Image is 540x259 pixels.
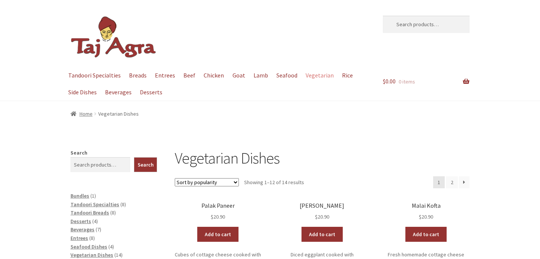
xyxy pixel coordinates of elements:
span: $ [383,77,385,85]
a: Malai Kofta $20.90 [383,202,469,221]
bdi: 20.90 [315,213,329,220]
span: / [93,110,98,118]
a: Bundles [70,192,89,199]
a: Add to cart: “Aloo Bengan” [301,227,343,242]
span: 7 [97,226,100,233]
h2: Palak Paneer [175,202,261,209]
a: Beef [180,67,199,84]
a: Entrees [151,67,178,84]
a: Breads [125,67,150,84]
span: 0.00 [383,77,396,85]
a: Beverages [70,226,94,233]
bdi: 20.90 [419,213,433,220]
a: Rice [339,67,357,84]
a: Seafood [273,67,301,84]
h2: Malai Kofta [383,202,469,209]
span: $ [315,213,318,220]
a: Chicken [200,67,228,84]
h2: [PERSON_NAME] [279,202,365,209]
label: Search [70,149,87,156]
span: 14 [116,252,121,258]
span: 1 [92,192,94,199]
a: Goat [229,67,249,84]
a: Page 2 [446,176,458,188]
span: 8 [91,235,93,241]
a: Side Dishes [64,84,100,101]
span: Page 1 [433,176,445,188]
a: $0.00 0 items [383,67,469,96]
p: Showing 1–12 of 14 results [244,176,304,188]
a: Tandoori Breads [70,209,109,216]
a: [PERSON_NAME] $20.90 [279,202,365,221]
a: Tandoori Specialties [70,201,119,208]
bdi: 20.90 [211,213,225,220]
a: Vegetarian Dishes [70,252,113,258]
nav: Product Pagination [433,176,469,188]
a: → [459,176,469,188]
button: Search [134,157,157,172]
span: 8 [122,201,124,208]
span: 4 [110,243,112,250]
a: Add to cart: “Palak Paneer” [197,227,238,242]
select: Shop order [175,178,239,186]
a: Vegetarian [302,67,337,84]
img: Dickson | Taj Agra Indian Restaurant [70,16,157,59]
a: Beverages [101,84,135,101]
a: Desserts [70,218,91,225]
a: Entrees [70,235,88,241]
span: $ [419,213,421,220]
span: 4 [94,218,96,225]
input: Search products… [383,16,469,33]
a: Lamb [250,67,271,84]
a: Add to cart: “Malai Kofta” [405,227,447,242]
nav: breadcrumbs [70,110,469,118]
span: 8 [112,209,114,216]
span: $ [211,213,213,220]
nav: Primary Navigation [70,67,365,101]
a: Seafood Dishes [70,243,107,250]
input: Search products… [70,157,130,172]
a: Home [70,110,93,117]
a: Desserts [136,84,166,101]
h1: Vegetarian Dishes [175,149,469,168]
a: Tandoori Specialties [64,67,124,84]
span: 0 items [399,78,415,85]
a: Palak Paneer $20.90 [175,202,261,221]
